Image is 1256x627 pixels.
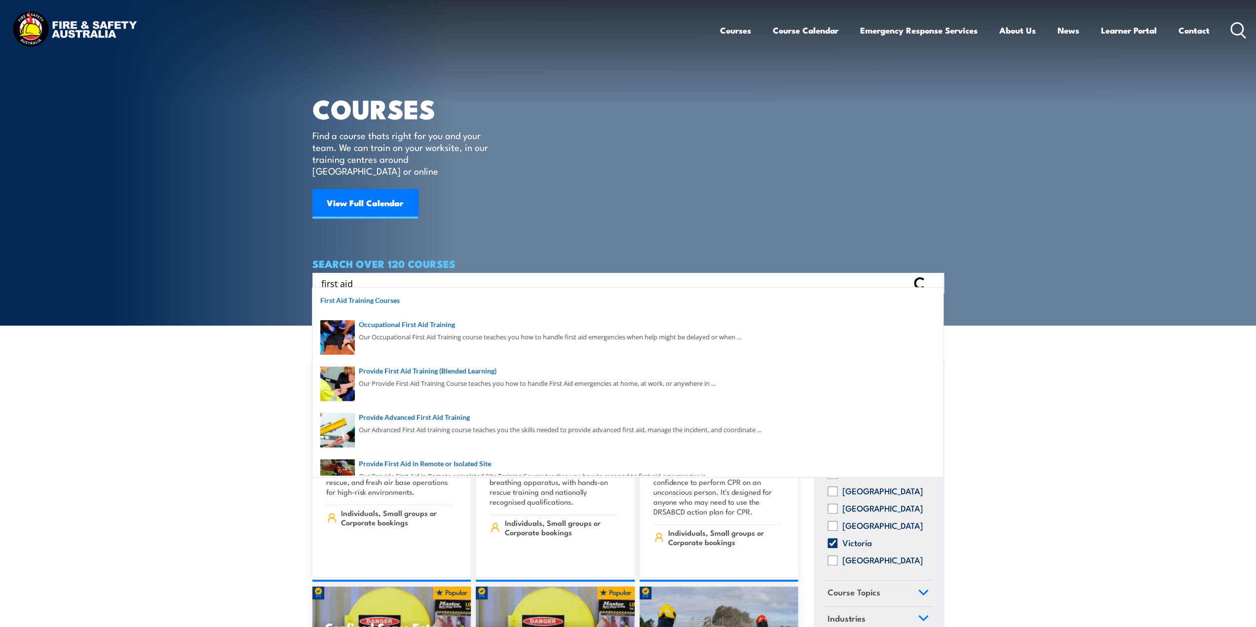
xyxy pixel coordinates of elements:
p: This course includes a pre-course learning component and gives you the confidence to perform CPR ... [653,457,782,516]
a: View Full Calendar [312,189,418,219]
a: News [1058,17,1079,43]
a: Contact [1179,17,1210,43]
h1: COURSES [312,97,502,120]
label: Victoria [842,538,872,548]
button: Search magnifier button [927,276,941,290]
span: Industries [828,612,866,625]
a: About Us [999,17,1036,43]
label: [GEOGRAPHIC_DATA] [842,521,923,531]
span: Individuals, Small groups or Corporate bookings [505,518,618,537]
label: [GEOGRAPHIC_DATA] [842,555,923,565]
span: Individuals, Small groups or Corporate bookings [668,528,781,547]
a: Courses [720,17,751,43]
a: Provide Advanced First Aid Training [320,412,935,423]
a: Occupational First Aid Training [320,319,935,330]
a: Provide First Aid in Remote or Isolated Site [320,458,935,469]
span: Individuals, Small groups or Corporate bookings [341,508,454,527]
a: Learner Portal [1101,17,1157,43]
a: Course Calendar [773,17,838,43]
label: Online [842,469,866,479]
h4: SEARCH OVER 120 COURSES [312,258,944,269]
form: Search form [323,276,911,290]
a: Provide First Aid Training (Blended Learning) [320,366,935,376]
label: [GEOGRAPHIC_DATA] [842,486,923,496]
p: Find a course thats right for you and your team. We can train on your worksite, in our training c... [312,129,493,177]
label: [GEOGRAPHIC_DATA] [842,504,923,514]
a: First Aid Training Courses [320,295,935,306]
p: Learn to operate safely in hazardous underground environments using BG4 breathing apparatus, with... [490,457,618,507]
a: Course Topics [823,581,933,606]
span: Course Topics [828,586,880,599]
a: Emergency Response Services [860,17,978,43]
input: Search input [321,276,909,291]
